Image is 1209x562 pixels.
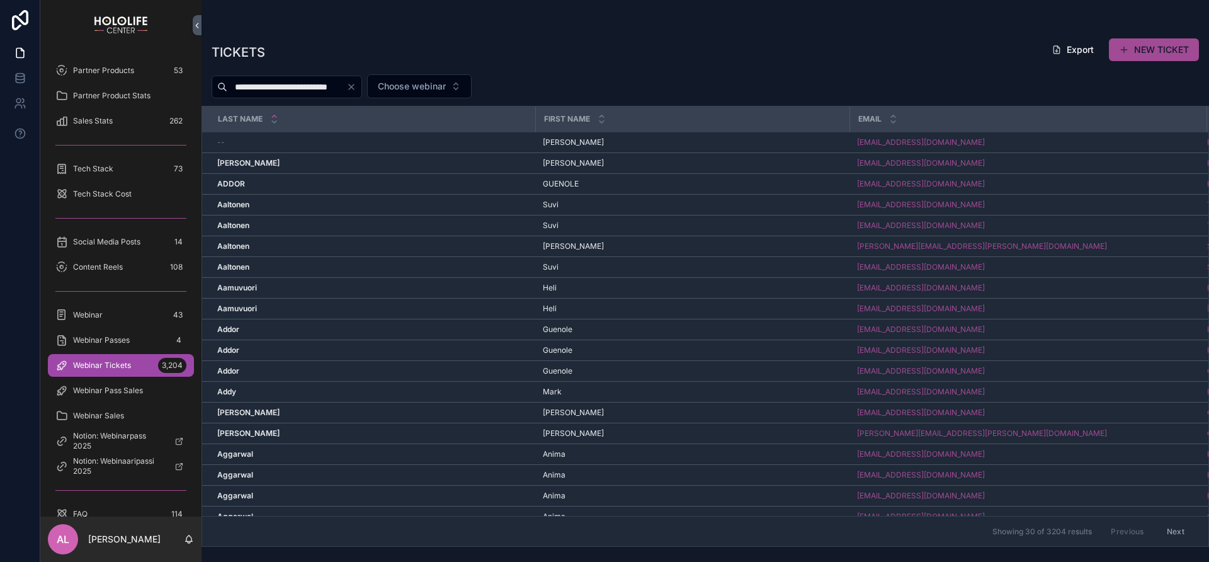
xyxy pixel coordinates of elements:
[543,241,842,251] a: [PERSON_NAME]
[217,408,280,417] strong: [PERSON_NAME]
[543,366,842,376] a: Guenole
[857,324,1199,335] a: [EMAIL_ADDRESS][DOMAIN_NAME]
[857,491,1199,501] a: [EMAIL_ADDRESS][DOMAIN_NAME]
[857,428,1107,439] a: [PERSON_NAME][EMAIL_ADDRESS][PERSON_NAME][DOMAIN_NAME]
[217,491,253,500] strong: Aggarwal
[857,241,1199,251] a: [PERSON_NAME][EMAIL_ADDRESS][PERSON_NAME][DOMAIN_NAME]
[48,430,194,452] a: Notion: Webinarpass 2025
[543,241,604,251] span: [PERSON_NAME]
[48,404,194,427] a: Webinar Sales
[857,221,985,231] a: [EMAIL_ADDRESS][DOMAIN_NAME]
[857,366,985,376] a: [EMAIL_ADDRESS][DOMAIN_NAME]
[217,158,280,168] strong: [PERSON_NAME]
[543,366,572,376] span: Guenole
[378,80,446,93] span: Choose webinar
[48,59,194,82] a: Partner Products53
[217,345,239,355] strong: Addor
[73,456,164,476] span: Notion: Webinaaripassi 2025
[218,114,263,124] span: Last Name
[73,189,132,199] span: Tech Stack Cost
[73,310,103,320] span: Webinar
[217,179,528,189] a: ADDOR
[857,387,1199,397] a: [EMAIL_ADDRESS][DOMAIN_NAME]
[217,428,280,438] strong: [PERSON_NAME]
[543,345,572,355] span: Guenole
[169,307,186,323] div: 43
[48,455,194,478] a: Notion: Webinaaripassi 2025
[217,200,528,210] a: Aaltonen
[543,200,559,210] span: Suvi
[857,408,985,418] a: [EMAIL_ADDRESS][DOMAIN_NAME]
[543,345,842,355] a: Guenole
[543,408,842,418] a: [PERSON_NAME]
[170,161,186,176] div: 73
[857,345,1199,355] a: [EMAIL_ADDRESS][DOMAIN_NAME]
[992,527,1092,537] span: Showing 30 of 3204 results
[543,491,565,501] span: Anima
[217,512,528,522] a: Aggarwal
[543,449,842,459] a: Anima
[73,66,134,76] span: Partner Products
[94,15,147,35] img: App logo
[57,532,69,547] span: AL
[857,512,1199,522] a: [EMAIL_ADDRESS][DOMAIN_NAME]
[217,345,528,355] a: Addor
[857,179,1199,189] a: [EMAIL_ADDRESS][DOMAIN_NAME]
[73,91,150,101] span: Partner Product Stats
[543,283,842,293] a: Heli
[217,491,528,501] a: Aggarwal
[857,366,1199,376] a: [EMAIL_ADDRESS][DOMAIN_NAME]
[543,262,559,272] span: Suvi
[217,200,249,209] strong: Aaltonen
[857,304,985,314] a: [EMAIL_ADDRESS][DOMAIN_NAME]
[217,387,528,397] a: Addy
[543,512,565,522] span: Anima
[171,234,186,249] div: 14
[73,360,131,370] span: Webinar Tickets
[73,237,140,247] span: Social Media Posts
[543,470,565,480] span: Anima
[543,512,842,522] a: Anima
[544,114,590,124] span: First Name
[217,283,528,293] a: Aamuvuori
[1042,38,1104,61] button: Export
[48,379,194,402] a: Webinar Pass Sales
[857,200,985,210] a: [EMAIL_ADDRESS][DOMAIN_NAME]
[857,158,985,168] a: [EMAIL_ADDRESS][DOMAIN_NAME]
[543,470,842,480] a: Anima
[217,449,253,459] strong: Aggarwal
[217,221,249,230] strong: Aaltonen
[543,283,557,293] span: Heli
[217,304,257,313] strong: Aamuvuori
[217,158,528,168] a: [PERSON_NAME]
[857,470,1199,480] a: [EMAIL_ADDRESS][DOMAIN_NAME]
[48,158,194,180] a: Tech Stack73
[857,512,985,522] a: [EMAIL_ADDRESS][DOMAIN_NAME]
[857,345,985,355] a: [EMAIL_ADDRESS][DOMAIN_NAME]
[543,324,572,335] span: Guenole
[857,428,1199,439] a: [PERSON_NAME][EMAIL_ADDRESS][PERSON_NAME][DOMAIN_NAME]
[217,387,236,396] strong: Addy
[217,324,239,334] strong: Addor
[543,200,842,210] a: Suvi
[543,324,842,335] a: Guenole
[857,491,985,501] a: [EMAIL_ADDRESS][DOMAIN_NAME]
[48,503,194,525] a: FAQ114
[217,241,249,251] strong: Aaltonen
[217,408,528,418] a: [PERSON_NAME]
[857,179,985,189] a: [EMAIL_ADDRESS][DOMAIN_NAME]
[167,507,186,522] div: 114
[857,408,1199,418] a: [EMAIL_ADDRESS][DOMAIN_NAME]
[857,449,985,459] a: [EMAIL_ADDRESS][DOMAIN_NAME]
[857,304,1199,314] a: [EMAIL_ADDRESS][DOMAIN_NAME]
[857,449,1199,459] a: [EMAIL_ADDRESS][DOMAIN_NAME]
[857,387,985,397] a: [EMAIL_ADDRESS][DOMAIN_NAME]
[543,179,579,189] span: GUENOLE
[48,329,194,352] a: Webinar Passes4
[543,449,565,459] span: Anima
[217,304,528,314] a: Aamuvuori
[543,158,842,168] a: [PERSON_NAME]
[543,304,557,314] span: Heli
[171,333,186,348] div: 4
[158,358,186,373] div: 3,204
